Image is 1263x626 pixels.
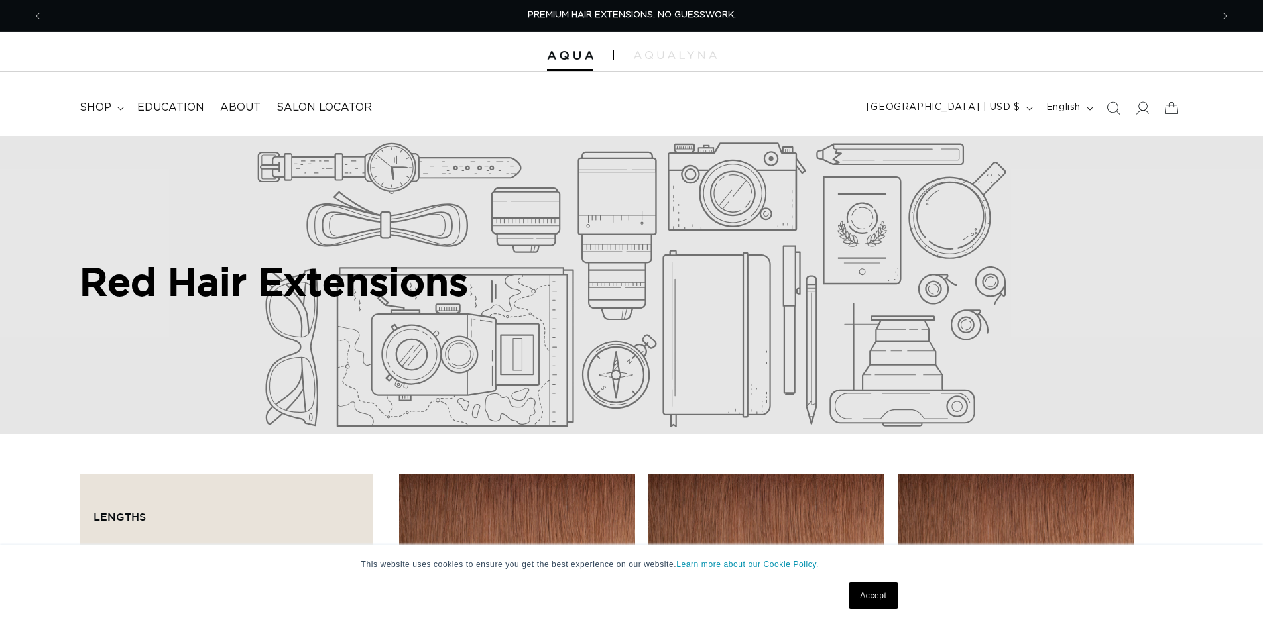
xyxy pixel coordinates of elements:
[269,93,380,123] a: Salon Locator
[23,3,52,28] button: Previous announcement
[137,101,204,115] span: Education
[93,488,359,535] summary: Lengths (0 selected)
[859,95,1038,121] button: [GEOGRAPHIC_DATA] | USD $
[80,101,111,115] span: shop
[634,51,717,59] img: aqualyna.com
[528,11,736,19] span: PREMIUM HAIR EXTENSIONS. NO GUESSWORK.
[361,558,902,570] p: This website uses cookies to ensure you get the best experience on our website.
[1046,101,1081,115] span: English
[93,511,146,523] span: Lengths
[72,93,129,123] summary: shop
[80,258,468,305] h2: Red Hair Extensions
[129,93,212,123] a: Education
[276,101,372,115] span: Salon Locator
[867,101,1020,115] span: [GEOGRAPHIC_DATA] | USD $
[547,51,593,60] img: Aqua Hair Extensions
[220,101,261,115] span: About
[676,560,819,569] a: Learn more about our Cookie Policy.
[1211,3,1240,28] button: Next announcement
[1038,95,1099,121] button: English
[1099,93,1128,123] summary: Search
[849,582,898,609] a: Accept
[212,93,269,123] a: About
